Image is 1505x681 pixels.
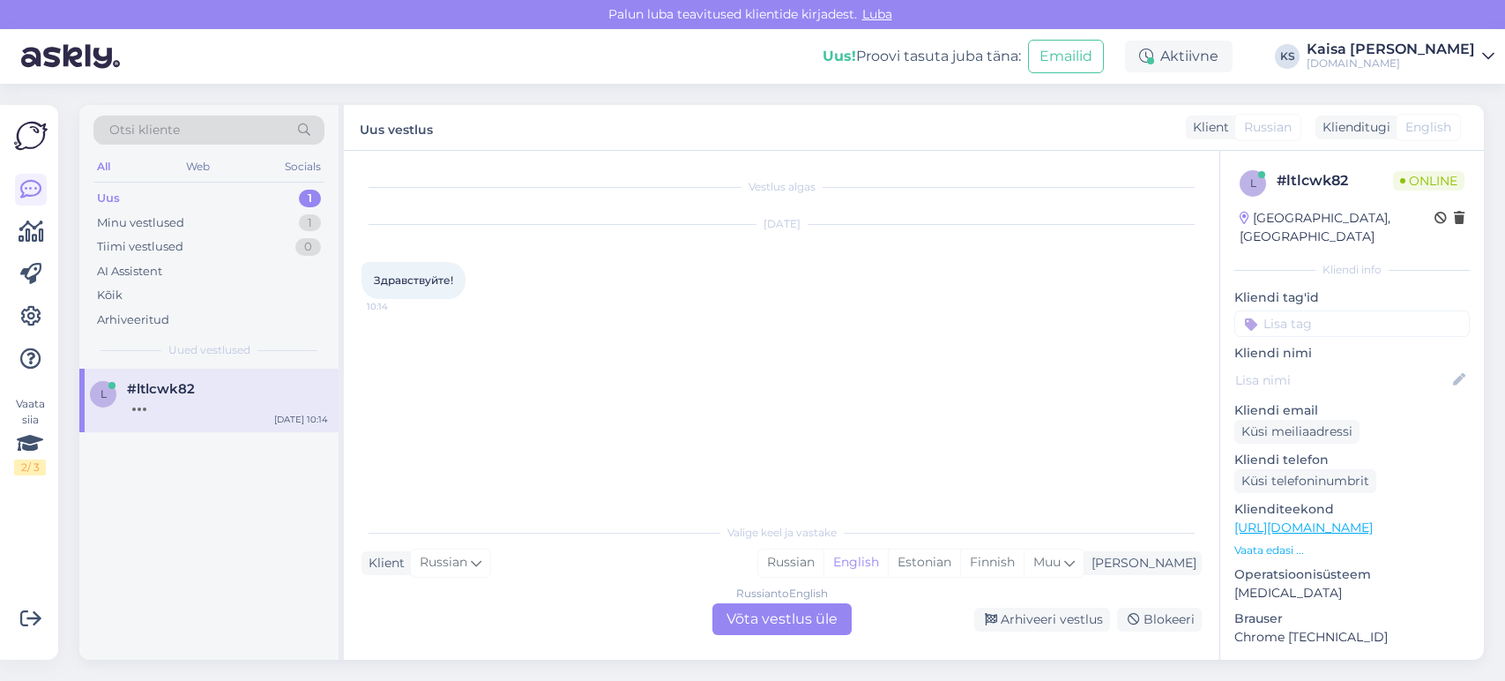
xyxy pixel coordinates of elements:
[823,48,856,64] b: Uus!
[758,550,823,576] div: Russian
[1234,311,1470,337] input: Lisa tag
[97,287,123,304] div: Kõik
[1234,543,1470,558] p: Vaata edasi ...
[361,525,1202,541] div: Valige keel ja vastake
[97,311,169,329] div: Arhiveeritud
[1234,584,1470,602] p: [MEDICAL_DATA]
[888,550,960,576] div: Estonian
[1234,469,1376,493] div: Küsi telefoninumbrit
[14,460,46,475] div: 2 / 3
[1186,118,1229,137] div: Klient
[374,273,453,287] span: Здравствуйте!
[1307,42,1475,56] div: Kaisa [PERSON_NAME]
[1250,176,1256,190] span: l
[14,119,48,153] img: Askly Logo
[1275,44,1300,69] div: KS
[1234,420,1360,444] div: Küsi meiliaadressi
[712,603,852,635] div: Võta vestlus üle
[1084,554,1196,572] div: [PERSON_NAME]
[1033,554,1061,570] span: Muu
[97,238,183,256] div: Tiimi vestlused
[823,46,1021,67] div: Proovi tasuta juba täna:
[281,155,324,178] div: Socials
[1117,608,1202,632] div: Blokeeri
[974,608,1110,632] div: Arhiveeri vestlus
[361,554,405,572] div: Klient
[1240,209,1434,246] div: [GEOGRAPHIC_DATA], [GEOGRAPHIC_DATA]
[420,553,467,572] span: Russian
[960,550,1024,576] div: Finnish
[361,216,1202,232] div: [DATE]
[93,155,114,178] div: All
[1393,171,1464,191] span: Online
[1315,118,1390,137] div: Klienditugi
[127,381,195,397] span: #ltlcwk82
[1234,401,1470,420] p: Kliendi email
[168,342,250,358] span: Uued vestlused
[1244,118,1292,137] span: Russian
[1234,500,1470,519] p: Klienditeekond
[97,190,120,207] div: Uus
[1028,40,1104,73] button: Emailid
[1234,520,1373,535] a: [URL][DOMAIN_NAME]
[97,263,162,281] div: AI Assistent
[1234,610,1470,628] p: Brauser
[299,190,321,207] div: 1
[1234,565,1470,584] p: Operatsioonisüsteem
[1307,42,1494,71] a: Kaisa [PERSON_NAME][DOMAIN_NAME]
[1234,628,1470,647] p: Chrome [TECHNICAL_ID]
[97,214,184,232] div: Minu vestlused
[823,550,888,576] div: English
[1234,288,1470,307] p: Kliendi tag'id
[274,413,328,426] div: [DATE] 10:14
[109,121,180,139] span: Otsi kliente
[360,116,433,139] label: Uus vestlus
[1234,344,1470,363] p: Kliendi nimi
[183,155,213,178] div: Web
[1125,41,1233,72] div: Aktiivne
[1307,56,1475,71] div: [DOMAIN_NAME]
[14,396,46,475] div: Vaata siia
[857,6,898,22] span: Luba
[736,586,828,602] div: Russian to English
[1234,451,1470,469] p: Kliendi telefon
[361,179,1202,195] div: Vestlus algas
[101,387,107,400] span: l
[1235,370,1449,390] input: Lisa nimi
[1277,170,1393,191] div: # ltlcwk82
[299,214,321,232] div: 1
[1405,118,1451,137] span: English
[1234,262,1470,278] div: Kliendi info
[367,300,433,313] span: 10:14
[295,238,321,256] div: 0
